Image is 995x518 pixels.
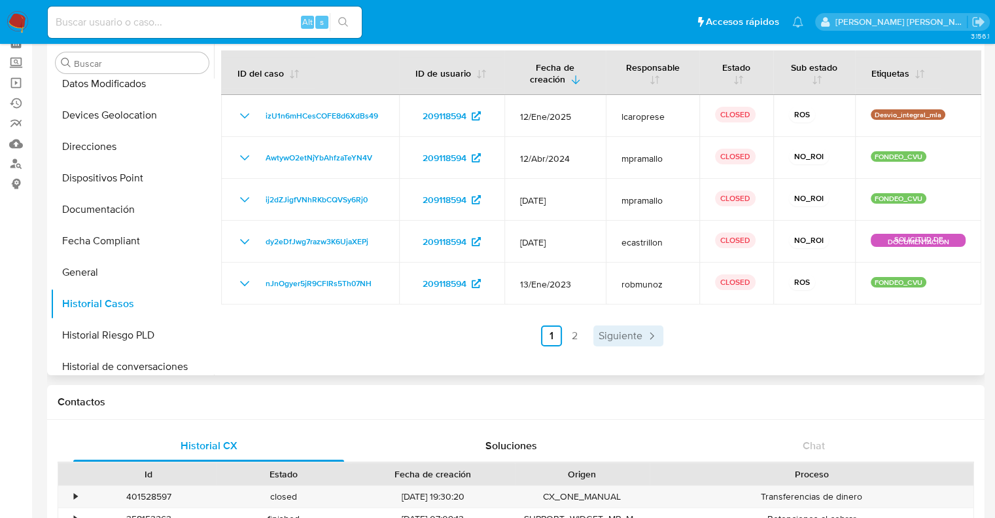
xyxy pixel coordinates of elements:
div: closed [216,486,351,508]
button: Devices Geolocation [50,100,214,131]
span: 3.156.1 [970,31,988,41]
div: Fecha de creación [360,468,506,481]
span: Historial CX [181,438,237,453]
button: search-icon [330,13,357,31]
button: Fecha Compliant [50,225,214,257]
div: Id [90,468,207,481]
div: CX_ONE_MANUAL [515,486,650,508]
span: Alt [302,16,313,28]
button: Documentación [50,194,214,225]
p: ext_noevirar@mercadolibre.com [835,16,968,28]
input: Buscar [74,58,203,69]
button: Buscar [61,58,71,68]
span: s [320,16,324,28]
button: Historial Casos [50,288,214,320]
div: Proceso [659,468,964,481]
button: Direcciones [50,131,214,162]
div: Origen [524,468,640,481]
input: Buscar usuario o caso... [48,14,362,31]
button: General [50,257,214,288]
div: 401528597 [81,486,216,508]
div: [DATE] 19:30:20 [351,486,515,508]
button: Datos Modificados [50,68,214,100]
button: Historial Riesgo PLD [50,320,214,351]
span: Chat [803,438,825,453]
button: Historial de conversaciones [50,351,214,382]
a: Salir [971,15,985,29]
div: • [74,490,77,503]
a: Notificaciones [792,16,803,28]
span: Accesos rápidos [706,15,779,29]
button: Dispositivos Point [50,162,214,194]
div: Estado [225,468,341,481]
div: Transferencias de dinero [650,486,973,508]
span: Soluciones [485,438,537,453]
h1: Contactos [58,396,974,409]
